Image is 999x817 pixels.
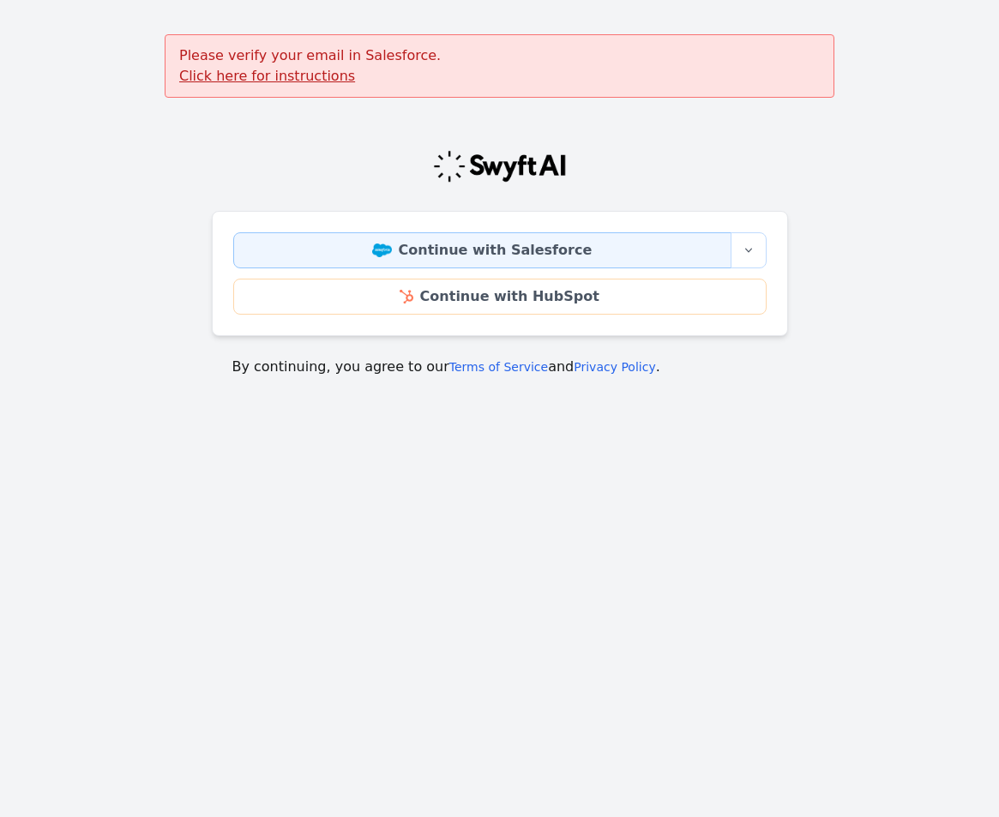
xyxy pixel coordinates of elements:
img: Swyft Logo [432,149,568,183]
img: HubSpot [400,290,412,303]
a: Click here for instructions [179,68,355,84]
img: Salesforce [372,243,392,257]
p: By continuing, you agree to our and . [232,357,767,377]
div: Please verify your email in Salesforce. [165,34,834,98]
a: Continue with Salesforce [233,232,731,268]
a: Terms of Service [449,360,548,374]
a: Privacy Policy [574,360,655,374]
a: Continue with HubSpot [233,279,767,315]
